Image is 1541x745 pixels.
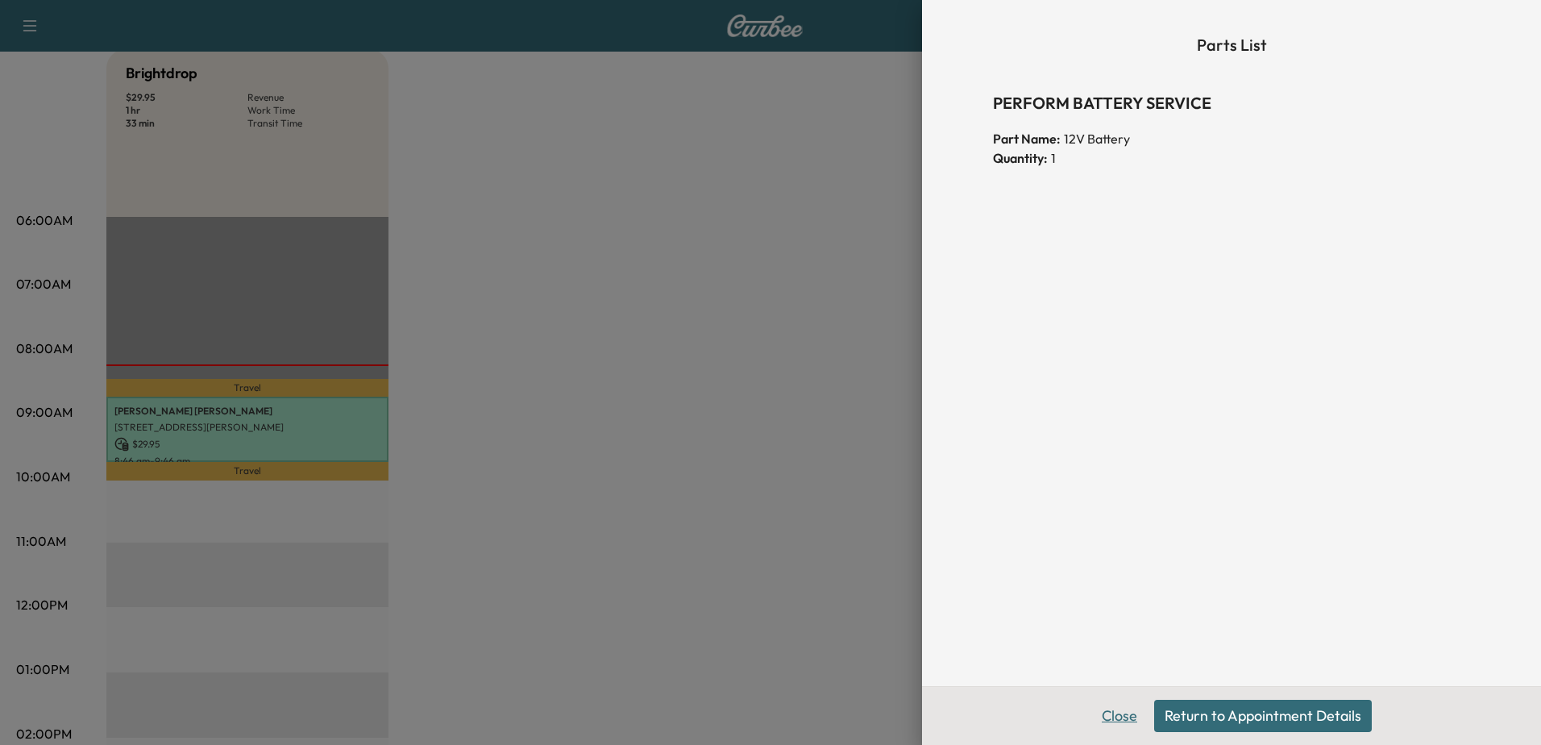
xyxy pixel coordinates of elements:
[993,129,1061,148] span: Part Name:
[993,129,1470,148] div: 12V Battery
[993,32,1470,58] h6: Parts List
[993,148,1470,168] div: 1
[1091,700,1148,732] button: Close
[993,148,1048,168] span: Quantity:
[1154,700,1372,732] button: Return to Appointment Details
[993,90,1470,116] h6: PERFORM BATTERY SERVICE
